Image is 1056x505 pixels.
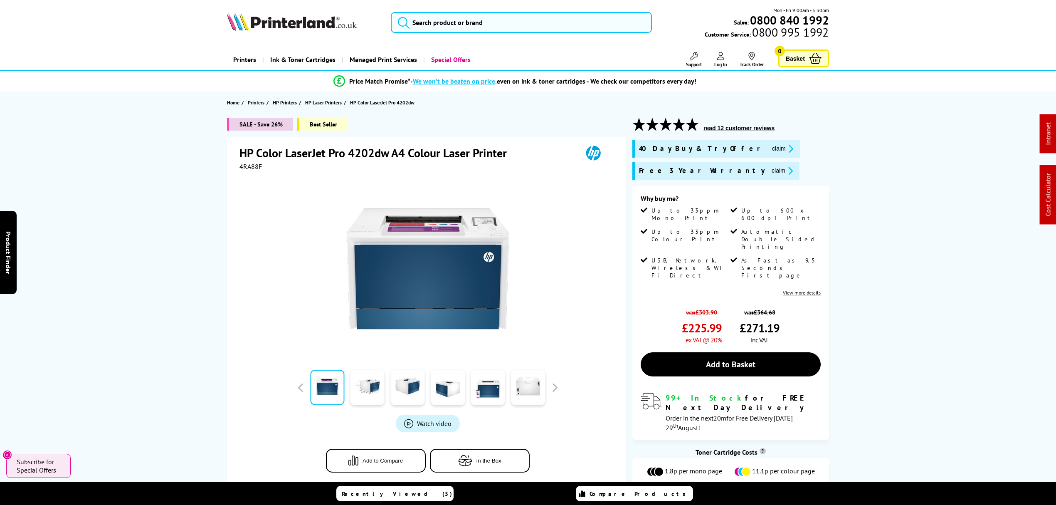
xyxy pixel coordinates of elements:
[740,320,780,336] span: £271.19
[410,77,696,85] div: - even on ink & toner cartridges - We check our competitors every day!
[773,6,829,14] span: Mon - Fri 9:00am - 5:30pm
[750,12,829,28] b: 0800 840 1992
[227,118,293,131] span: SALE - Save 26%
[673,422,678,429] sup: th
[651,228,729,243] span: Up to 33ppm Colour Print
[576,486,693,501] a: Compare Products
[696,308,717,316] strike: £303.90
[641,352,821,376] a: Add to Basket
[666,393,821,412] div: for FREE Next Day Delivery
[760,448,766,454] sup: Cost per page
[741,228,819,250] span: Automatic Double Sided Printing
[305,98,342,107] span: HP Laser Printers
[701,124,777,132] button: read 12 customer reviews
[778,50,829,67] a: Basket 0
[775,46,785,56] span: 0
[639,144,765,153] span: 40 Day Buy & Try Offer
[749,16,829,24] a: 0800 840 1992
[1044,173,1052,216] a: Cost Calculator
[714,52,727,67] a: Log In
[2,450,12,460] button: Close
[590,490,690,498] span: Compare Products
[740,52,764,67] a: Track Order
[682,320,722,336] span: £225.99
[227,12,380,32] a: Printerland Logo
[350,99,415,106] span: HP Color LaserJet Pro 4202dw
[297,118,348,131] span: Best Seller
[413,77,497,85] span: We won’t be beaten on price,
[326,449,426,473] button: Add to Compare
[752,467,815,477] span: 11.1p per colour page
[686,336,722,344] span: ex VAT @ 20%
[639,166,765,176] span: Free 3 Year Warranty
[227,12,357,31] img: Printerland Logo
[423,49,477,70] a: Special Offers
[200,74,830,89] li: modal_Promise
[740,304,780,316] span: was
[665,467,722,477] span: 1.8p per mono page
[641,393,821,431] div: modal_delivery
[632,448,829,456] div: Toner Cartridge Costs
[391,12,652,33] input: Search product or brand
[751,28,829,36] span: 0800 995 1992
[741,257,819,279] span: As Fast as 9.5 Seconds First page
[751,336,768,344] span: inc VAT
[342,490,452,498] span: Recently Viewed (5)
[770,144,796,153] button: promo-description
[666,393,745,403] span: 99+ In Stock
[783,290,821,296] a: View more details
[248,98,266,107] a: Printers
[574,145,612,161] img: HP
[227,98,239,107] span: Home
[305,98,344,107] a: HP Laser Printers
[273,98,297,107] span: HP Printers
[651,257,729,279] span: USB, Network, Wireless & Wi-Fi Direct
[342,49,423,70] a: Managed Print Services
[705,28,829,38] span: Customer Service:
[262,49,342,70] a: Ink & Toner Cartridges
[714,61,727,67] span: Log In
[651,207,729,222] span: Up to 33ppm Mono Print
[713,414,726,422] span: 20m
[641,194,821,207] div: Why buy me?
[239,162,262,171] span: 4RA88F
[417,419,452,428] span: Watch video
[734,18,749,26] span: Sales:
[769,166,795,176] button: promo-description
[239,145,515,161] h1: HP Color LaserJet Pro 4202dw A4 Colour Laser Printer
[270,49,336,70] span: Ink & Toner Cartridges
[682,304,722,316] span: was
[17,458,62,474] span: Subscribe for Special Offers
[273,98,299,107] a: HP Printers
[666,414,793,432] span: Order in the next for Free Delivery [DATE] 29 August!
[786,53,805,64] span: Basket
[686,52,702,67] a: Support
[476,458,501,464] span: In the Box
[248,98,264,107] span: Printers
[1044,123,1052,145] a: Intranet
[227,98,242,107] a: Home
[686,61,702,67] span: Support
[346,187,509,350] img: HP Color LaserJet Pro 4202dw
[227,49,262,70] a: Printers
[430,449,530,473] button: In the Box
[349,77,410,85] span: Price Match Promise*
[741,207,819,222] span: Up to 600 x 600 dpi Print
[363,458,403,464] span: Add to Compare
[396,415,460,432] a: Product_All_Videos
[754,308,775,316] strike: £364.68
[4,231,12,274] span: Product Finder
[336,486,454,501] a: Recently Viewed (5)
